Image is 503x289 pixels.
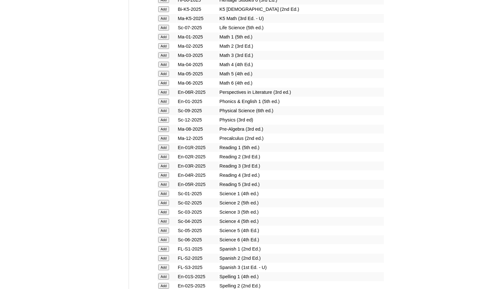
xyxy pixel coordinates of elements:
[177,180,218,189] td: En-05R-2025
[158,126,169,132] input: Add
[218,42,384,51] td: Math 2 (3rd Ed.)
[218,106,384,115] td: Physical Science (6th ed.)
[158,34,169,40] input: Add
[177,23,218,32] td: Sc-07-2025
[158,117,169,123] input: Add
[218,235,384,244] td: Science 6 (4th Ed.)
[177,69,218,78] td: Ma-05-2025
[218,189,384,198] td: Science 1 (4th ed.)
[158,52,169,58] input: Add
[177,263,218,272] td: FL-S3-2025
[177,171,218,180] td: En-04R-2025
[218,32,384,41] td: Math 1 (5th ed.)
[218,88,384,97] td: Perspectives in Literature (3rd ed.)
[177,106,218,115] td: Sc-09-2025
[218,272,384,281] td: Spelling 1 (4th ed.)
[177,208,218,217] td: Sc-03-2025
[218,162,384,170] td: Reading 3 (3rd Ed.)
[158,209,169,215] input: Add
[158,62,169,67] input: Add
[158,99,169,104] input: Add
[177,5,218,14] td: Bi-K5-2025
[158,191,169,196] input: Add
[218,263,384,272] td: Spanish 3 (1st Ed. - U)
[177,32,218,41] td: Ma-01-2025
[158,255,169,261] input: Add
[177,235,218,244] td: Sc-06-2025
[158,145,169,150] input: Add
[218,143,384,152] td: Reading 1 (5th ed.)
[158,25,169,31] input: Add
[218,51,384,60] td: Math 3 (3rd Ed.)
[177,217,218,226] td: Sc-04-2025
[177,51,218,60] td: Ma-03-2025
[158,163,169,169] input: Add
[158,182,169,187] input: Add
[158,246,169,252] input: Add
[177,189,218,198] td: Sc-01-2025
[158,274,169,279] input: Add
[218,180,384,189] td: Reading 5 (3rd ed.)
[177,125,218,134] td: Ma-08-2025
[177,115,218,124] td: Sc-12-2025
[158,71,169,77] input: Add
[218,79,384,87] td: Math 6 (4th ed.)
[158,89,169,95] input: Add
[177,143,218,152] td: En-01R-2025
[158,16,169,21] input: Add
[177,198,218,207] td: Sc-02-2025
[158,6,169,12] input: Add
[218,208,384,217] td: Science 3 (5th ed.)
[218,23,384,32] td: Life Science (5th ed.)
[177,162,218,170] td: En-03R-2025
[177,60,218,69] td: Ma-04-2025
[218,198,384,207] td: Science 2 (5th ed.)
[158,228,169,233] input: Add
[177,14,218,23] td: Ma-K5-2025
[158,80,169,86] input: Add
[158,172,169,178] input: Add
[158,154,169,160] input: Add
[177,244,218,253] td: FL-S1-2025
[218,152,384,161] td: Reading 2 (3rd Ed.)
[177,134,218,143] td: Ma-12-2025
[158,135,169,141] input: Add
[158,43,169,49] input: Add
[218,60,384,69] td: Math 4 (4th Ed.)
[158,108,169,114] input: Add
[218,69,384,78] td: Math 5 (4th ed.)
[177,272,218,281] td: En-01S-2025
[158,237,169,243] input: Add
[158,218,169,224] input: Add
[177,88,218,97] td: En-06R-2025
[218,244,384,253] td: Spanish 1 (2nd Ed.)
[177,42,218,51] td: Ma-02-2025
[218,5,384,14] td: K5 [DEMOGRAPHIC_DATA] (2nd Ed.)
[218,97,384,106] td: Phonics & English 1 (5th ed.)
[177,254,218,263] td: FL-S2-2025
[218,125,384,134] td: Pre-Algebra (3rd ed.)
[218,254,384,263] td: Spanish 2 (2nd Ed.)
[177,97,218,106] td: En-01-2025
[218,217,384,226] td: Science 4 (5th ed.)
[177,152,218,161] td: En-02R-2025
[218,115,384,124] td: Physics (3rd ed)
[177,226,218,235] td: Sc-05-2025
[158,283,169,289] input: Add
[218,134,384,143] td: Precalculus (2nd ed.)
[218,14,384,23] td: K5 Math (3rd Ed. - U)
[218,226,384,235] td: Science 5 (4th Ed.)
[177,79,218,87] td: Ma-06-2025
[218,171,384,180] td: Reading 4 (3rd ed.)
[158,200,169,206] input: Add
[158,265,169,270] input: Add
